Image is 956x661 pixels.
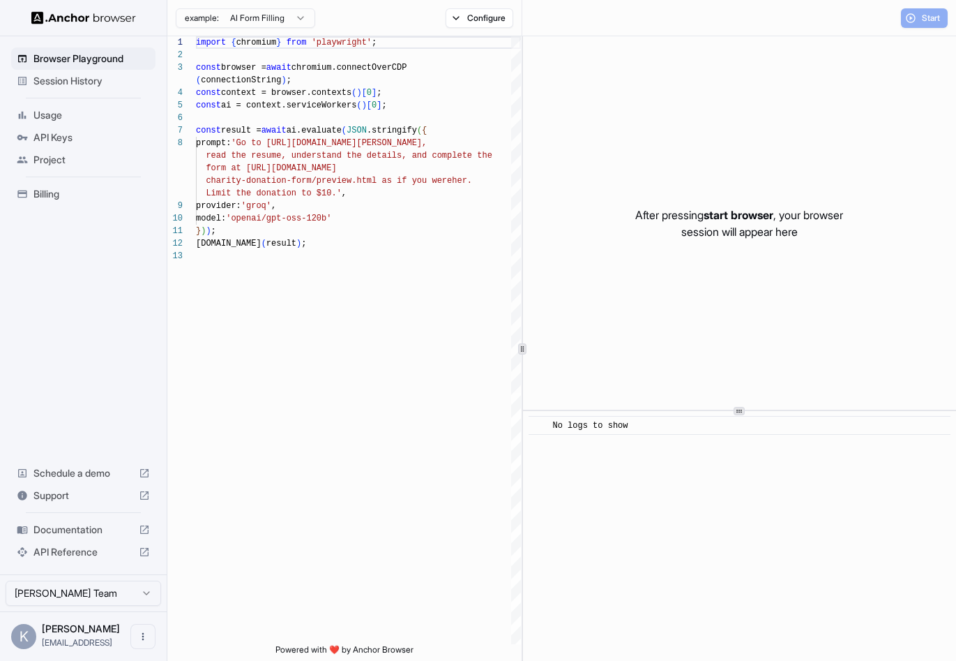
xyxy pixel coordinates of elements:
span: Session History [33,74,150,88]
span: 0 [372,101,377,110]
span: read the resume, understand the details, and compl [206,151,457,161]
span: ) [296,239,301,248]
div: 2 [167,49,183,61]
span: import [196,38,226,47]
span: const [196,101,221,110]
div: 5 [167,99,183,112]
span: Usage [33,108,150,122]
span: 'playwright' [312,38,372,47]
span: ; [377,88,381,98]
span: 'openai/gpt-oss-120b' [226,214,331,223]
span: start browser [704,208,773,222]
div: Billing [11,183,155,205]
span: Browser Playground [33,52,150,66]
div: 7 [167,124,183,137]
span: ( [196,75,201,85]
span: ) [206,226,211,236]
span: const [196,63,221,73]
span: Kamiar Coffey [42,623,120,634]
span: } [276,38,281,47]
span: Schedule a demo [33,466,133,480]
span: { [422,126,427,135]
span: ( [417,126,422,135]
span: ; [372,38,377,47]
span: browser = [221,63,266,73]
span: prompt: [196,138,231,148]
button: Open menu [130,624,155,649]
span: const [196,126,221,135]
div: Session History [11,70,155,92]
div: Project [11,149,155,171]
div: K [11,624,36,649]
span: Limit the donation to $10.' [206,188,341,198]
div: Usage [11,104,155,126]
span: , [271,201,276,211]
span: ​ [536,419,543,433]
span: } [196,226,201,236]
span: ( [342,126,347,135]
span: Support [33,489,133,503]
img: Anchor Logo [31,11,136,24]
span: ; [381,101,386,110]
span: example: [185,13,219,24]
span: ( [351,88,356,98]
div: 3 [167,61,183,74]
span: , [342,188,347,198]
div: API Keys [11,126,155,149]
span: chromium.connectOverCDP [291,63,407,73]
div: API Reference [11,541,155,563]
div: 4 [167,87,183,99]
span: her. [452,176,472,186]
span: ai = context.serviceWorkers [221,101,356,110]
span: ( [261,239,266,248]
span: [DOMAIN_NAME] [196,239,261,248]
span: await [261,126,287,135]
div: 12 [167,237,183,250]
span: result = [221,126,261,135]
span: context = browser.contexts [221,88,351,98]
span: kamiar@kvx.ai [42,637,112,648]
div: Support [11,484,155,507]
div: Browser Playground [11,47,155,70]
span: chromium [236,38,277,47]
span: ; [211,226,216,236]
span: ) [281,75,286,85]
span: ( [356,101,361,110]
div: Schedule a demo [11,462,155,484]
span: 'Go to [URL][DOMAIN_NAME][PERSON_NAME], [231,138,427,148]
div: 10 [167,212,183,225]
span: const [196,88,221,98]
div: Documentation [11,519,155,541]
div: 6 [167,112,183,124]
span: 'groq' [241,201,271,211]
div: 9 [167,200,183,212]
span: Billing [33,187,150,201]
span: 0 [367,88,372,98]
span: Powered with ❤️ by Anchor Browser [275,644,413,661]
span: { [231,38,236,47]
span: ] [377,101,381,110]
span: connectionString [201,75,281,85]
span: charity-donation-form/preview.html as if you were [206,176,452,186]
button: Configure [446,8,513,28]
span: No logs to show [552,421,628,431]
span: ) [356,88,361,98]
span: form at [URL][DOMAIN_NAME] [206,163,336,173]
span: result [266,239,296,248]
div: 8 [167,137,183,149]
div: 13 [167,250,183,262]
span: from [287,38,307,47]
span: ai.evaluate [287,126,342,135]
span: await [266,63,291,73]
span: ete the [457,151,492,161]
span: ) [201,226,206,236]
span: model: [196,214,226,223]
p: After pressing , your browser session will appear here [635,207,843,240]
span: ) [362,101,367,110]
span: provider: [196,201,241,211]
div: 1 [167,36,183,49]
span: API Reference [33,545,133,559]
span: ; [301,239,306,248]
span: ] [372,88,377,98]
span: Project [33,153,150,167]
